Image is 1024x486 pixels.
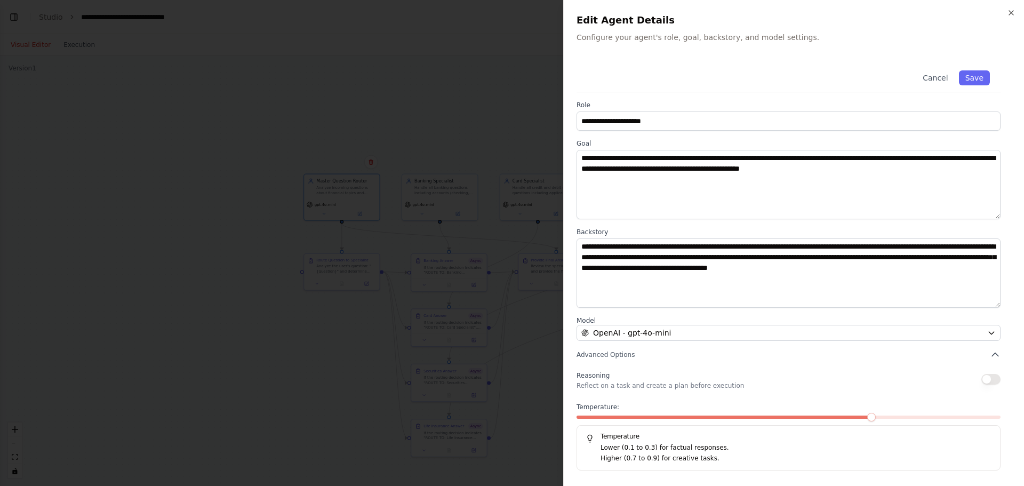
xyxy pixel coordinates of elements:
label: Goal [577,139,1001,148]
button: Cancel [916,70,954,85]
h2: Edit Agent Details [577,13,1011,28]
label: Role [577,101,1001,109]
span: Temperature: [577,403,619,411]
p: Configure your agent's role, goal, backstory, and model settings. [577,32,1011,43]
span: Reasoning [577,372,610,379]
button: OpenAI - gpt-4o-mini [577,325,1001,341]
label: Backstory [577,228,1001,236]
button: Advanced Options [577,349,1001,360]
span: Advanced Options [577,350,635,359]
p: Higher (0.7 to 0.9) for creative tasks. [601,453,991,464]
label: Model [577,316,1001,325]
span: OpenAI - gpt-4o-mini [593,328,671,338]
p: Reflect on a task and create a plan before execution [577,381,744,390]
h5: Temperature [586,432,991,441]
p: Lower (0.1 to 0.3) for factual responses. [601,443,991,453]
button: Save [959,70,990,85]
